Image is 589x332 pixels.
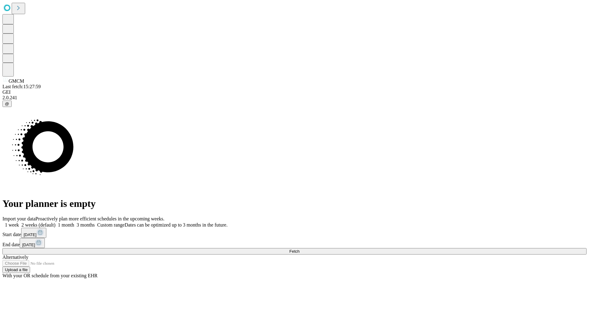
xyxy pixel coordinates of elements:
[2,248,587,255] button: Fetch
[21,222,56,227] span: 2 weeks (default)
[2,101,12,107] button: @
[36,216,164,221] span: Proactively plan more efficient schedules in the upcoming weeks.
[2,267,30,273] button: Upload a file
[2,255,28,260] span: Alternatively
[2,216,36,221] span: Import your data
[2,198,587,209] h1: Your planner is empty
[125,222,227,227] span: Dates can be optimized up to 3 months in the future.
[21,228,46,238] button: [DATE]
[2,95,587,101] div: 2.0.241
[77,222,95,227] span: 3 months
[22,243,35,247] span: [DATE]
[97,222,125,227] span: Custom range
[289,249,299,254] span: Fetch
[2,238,587,248] div: End date
[9,78,24,84] span: GMCM
[58,222,74,227] span: 1 month
[20,238,45,248] button: [DATE]
[2,84,41,89] span: Last fetch: 15:27:59
[5,101,9,106] span: @
[2,89,587,95] div: GEI
[2,228,587,238] div: Start date
[2,273,98,278] span: With your OR schedule from your existing EHR
[5,222,19,227] span: 1 week
[24,232,37,237] span: [DATE]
